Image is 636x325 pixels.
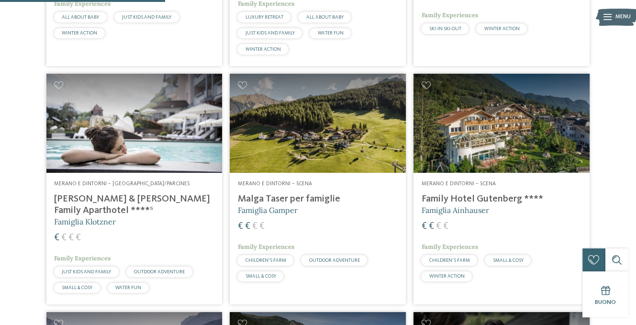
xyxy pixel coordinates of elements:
h4: Family Hotel Gutenberg **** [421,193,582,205]
h4: [PERSON_NAME] & [PERSON_NAME] Family Aparthotel ****ˢ [54,193,215,216]
span: € [252,222,257,231]
span: WINTER ACTION [484,26,519,31]
span: Merano e dintorni – Scena [421,181,495,187]
span: LUXURY RETREAT [245,15,283,20]
span: JUST KIDS AND FAMILY [122,15,171,20]
span: Family Experiences [237,243,294,251]
span: WINTER ACTION [429,274,464,279]
h4: Malga Taser per famiglie [237,193,398,205]
span: € [68,233,74,243]
span: Merano e dintorni – Scena [237,181,312,187]
span: OUTDOOR ADVENTURE [309,258,359,263]
span: WINTER ACTION [245,47,280,52]
span: ALL ABOUT BABY [62,15,99,20]
span: Merano e dintorni – [GEOGRAPHIC_DATA]/Parcines [54,181,190,187]
span: WATER FUN [115,285,141,290]
span: Family Experiences [421,243,478,251]
span: WINTER ACTION [62,31,97,35]
span: WATER FUN [317,31,343,35]
span: Famiglia Gamper [237,205,297,215]
span: Family Experiences [421,11,478,19]
a: Cercate un hotel per famiglie? Qui troverete solo i migliori! Merano e dintorni – Scena Malga Tas... [230,74,406,305]
img: Cercate un hotel per famiglie? Qui troverete solo i migliori! [46,74,223,173]
span: JUST KIDS AND FAMILY [62,269,111,274]
span: ALL ABOUT BABY [306,15,343,20]
span: Famiglia Ainhauser [421,205,489,215]
span: € [435,222,441,231]
span: CHILDREN’S FARM [245,258,286,263]
span: CHILDREN’S FARM [429,258,469,263]
span: JUST KIDS AND FAMILY [245,31,294,35]
span: € [54,233,59,243]
span: SMALL & COSY [245,274,276,279]
a: Cercate un hotel per famiglie? Qui troverete solo i migliori! Merano e dintorni – [GEOGRAPHIC_DAT... [46,74,223,305]
a: Cercate un hotel per famiglie? Qui troverete solo i migliori! Merano e dintorni – Scena Family Ho... [413,74,590,305]
span: SMALL & COSY [62,285,92,290]
span: € [76,233,81,243]
span: Buono [595,299,616,305]
span: OUTDOOR ADVENTURE [134,269,185,274]
span: € [428,222,434,231]
img: Cercate un hotel per famiglie? Qui troverete solo i migliori! [230,74,406,173]
span: € [443,222,448,231]
span: € [237,222,243,231]
span: Family Experiences [54,254,111,262]
span: € [421,222,426,231]
span: € [259,222,264,231]
img: Family Hotel Gutenberg **** [413,74,590,173]
span: € [61,233,67,243]
span: SKI-IN SKI-OUT [429,26,461,31]
span: SMALL & COSY [492,258,523,263]
span: Famiglia Klotzner [54,217,116,226]
a: Buono [582,271,628,317]
span: € [245,222,250,231]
